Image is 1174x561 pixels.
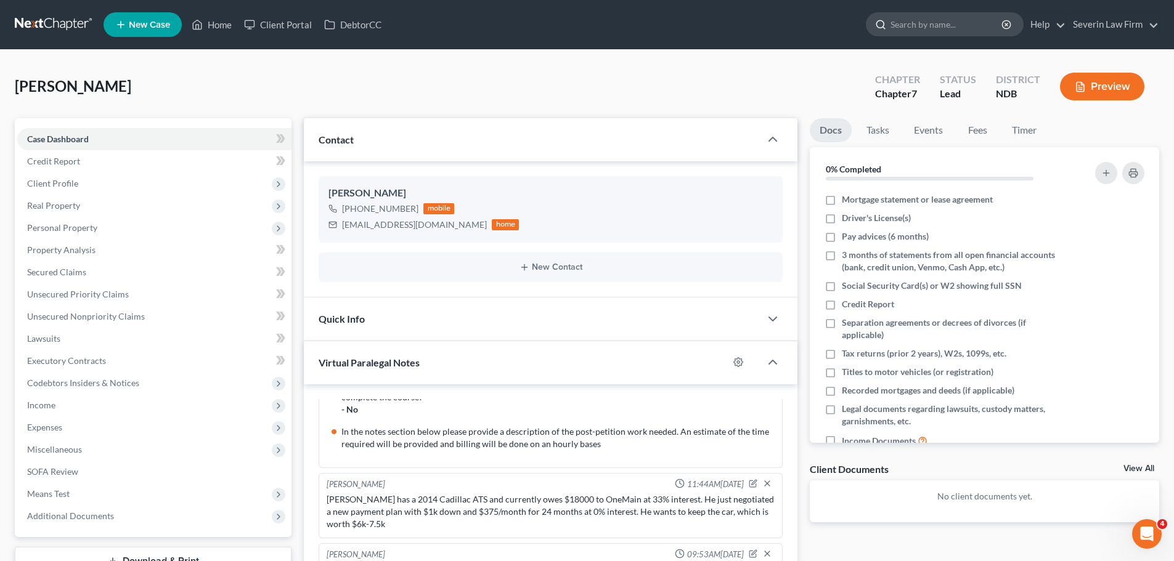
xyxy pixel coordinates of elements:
span: Property Analysis [27,244,96,255]
iframe: Intercom live chat [1132,519,1162,549]
a: Lawsuits [17,328,291,350]
div: Client Documents [810,462,889,475]
a: Help [1024,14,1066,36]
span: Lawsuits [27,333,60,344]
a: Unsecured Priority Claims [17,283,291,305]
a: Client Portal [238,14,318,36]
span: Real Property [27,200,80,211]
span: Tax returns (prior 2 years), W2s, 1099s, etc. [842,347,1006,360]
span: 11:44AM[DATE] [687,478,744,490]
button: New Contact [328,262,773,272]
a: View All [1123,464,1154,473]
span: Credit Report [842,298,894,310]
span: Credit Report [27,156,80,166]
div: [PHONE_NUMBER] [342,203,418,215]
p: No client documents yet. [820,490,1149,502]
div: mobile [423,203,454,214]
span: [PERSON_NAME] [15,77,131,95]
a: DebtorCC [318,14,388,36]
a: Unsecured Nonpriority Claims [17,305,291,328]
span: Secured Claims [27,267,86,277]
a: Credit Report [17,150,291,172]
a: Secured Claims [17,261,291,283]
span: Codebtors Insiders & Notices [27,377,139,388]
a: Home [185,14,238,36]
div: Chapter [875,73,920,87]
span: Mortgage statement or lease agreement [842,193,993,206]
span: Unsecured Priority Claims [27,289,129,299]
span: Means Test [27,488,70,499]
span: 3 months of statements from all open financial accounts (bank, credit union, Venmo, Cash App, etc.) [842,249,1061,273]
span: 7 [911,87,917,99]
a: Events [904,118,953,142]
span: Miscellaneous [27,444,82,454]
span: Additional Documents [27,511,114,521]
a: Tasks [857,118,899,142]
span: Personal Property [27,222,97,233]
div: [PERSON_NAME] [328,186,773,201]
span: New Case [129,20,170,30]
div: Status [940,73,976,87]
span: Income Documents [842,435,916,447]
span: Separation agreements or decrees of divorces (if applicable) [842,317,1061,341]
button: Preview [1060,73,1144,100]
a: Timer [1002,118,1046,142]
input: Search by name... [891,13,1003,36]
a: Executory Contracts [17,350,291,372]
span: Legal documents regarding lawsuits, custody matters, garnishments, etc. [842,403,1061,427]
span: Expenses [27,422,62,432]
div: Lead [940,87,976,101]
span: Pay advices (6 months) [842,230,929,243]
span: Case Dashboard [27,134,89,144]
span: Recorded mortgages and deeds (if applicable) [842,384,1014,397]
div: District [996,73,1040,87]
a: Property Analysis [17,239,291,261]
a: Fees [958,118,997,142]
span: 4 [1157,519,1167,529]
span: Social Security Card(s) or W2 showing full SSN [842,280,1022,292]
span: Client Profile [27,178,78,188]
span: Executory Contracts [27,355,106,366]
span: Titles to motor vehicles (or registration) [842,366,993,378]
div: In the notes section below please provide a description of the post-petition work needed. An esti... [341,426,775,450]
span: Income [27,400,55,410]
span: 09:53AM[DATE] [687,549,744,560]
div: home [492,219,519,230]
div: [EMAIL_ADDRESS][DOMAIN_NAME] [342,219,487,231]
span: Contact [319,134,354,145]
a: SOFA Review [17,461,291,483]
a: Docs [810,118,852,142]
strong: 0% Completed [826,164,881,174]
a: Severin Law Firm [1067,14,1159,36]
span: SOFA Review [27,466,78,477]
span: Unsecured Nonpriority Claims [27,311,145,321]
span: Driver's License(s) [842,212,911,224]
div: NDB [996,87,1040,101]
div: [PERSON_NAME] [327,549,385,561]
div: [PERSON_NAME] has a 2014 Cadillac ATS and currently owes $18000 to OneMain at 33% interest. He ju... [327,493,775,530]
span: Virtual Paralegal Notes [319,357,420,368]
a: Case Dashboard [17,128,291,150]
span: Quick Info [319,313,365,325]
div: [PERSON_NAME] [327,478,385,491]
div: - No [341,403,775,416]
div: Chapter [875,87,920,101]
